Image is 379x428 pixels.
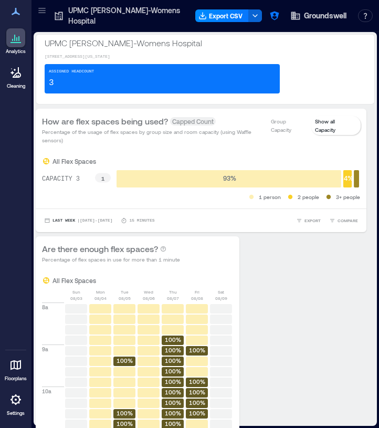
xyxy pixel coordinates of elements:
p: Tue [121,289,129,295]
p: 10a [42,387,51,395]
p: Floorplans [5,375,27,382]
p: Settings [7,410,25,416]
p: 08/04 [94,295,107,301]
span: COMPARE [338,217,358,224]
span: Groundswell [304,11,346,21]
p: Fri [195,289,199,295]
p: 08/03 [70,295,82,301]
p: Mon [96,289,105,295]
button: EXPORT [294,215,323,226]
p: Are there enough flex spaces? [42,243,158,255]
p: [STREET_ADDRESS][US_STATE] [45,54,280,60]
text: 4 % [344,174,353,182]
p: 3 [49,77,54,89]
text: 100% [117,420,133,427]
text: 100% [165,368,181,374]
p: 08/06 [143,295,155,301]
p: Percentage of flex spaces in use for more than 1 minute [42,255,180,264]
a: Cleaning [3,60,29,92]
text: 100% [189,389,205,395]
p: Analytics [6,48,26,55]
p: How are flex spaces being used? [42,115,168,128]
text: 100% [189,347,205,353]
text: 100% [189,378,205,385]
text: 100% [165,378,181,385]
p: Wed [144,289,153,295]
p: Group Capacity [271,117,307,134]
p: 08/09 [215,295,227,301]
text: 100% [189,399,205,406]
p: 1 person [259,193,281,201]
text: 100% [189,410,205,416]
p: 3+ people [336,193,360,201]
p: 9a [42,345,48,353]
button: Groundswell [287,7,350,24]
p: Thu [169,289,177,295]
text: 100% [165,410,181,416]
text: 93 % [223,174,236,182]
p: Percentage of the usage of flex spaces by group size and room capacity (using Waffle sensors) [42,128,266,144]
p: UPMC [PERSON_NAME]-Womens Hospital [45,37,280,49]
button: COMPARE [327,215,360,226]
text: 100% [165,389,181,395]
text: 100% [165,357,181,364]
p: 2 people [298,193,319,201]
p: All Flex Spaces [52,276,96,285]
text: 100% [165,399,181,406]
span: EXPORT [304,217,321,224]
p: Cleaning [7,83,25,89]
text: 100% [117,357,133,364]
a: Floorplans [2,352,30,385]
a: Analytics [3,25,29,58]
text: 100% [165,347,181,353]
p: 08/07 [167,295,179,301]
p: All Flex Spaces [52,157,96,165]
a: Settings [3,387,28,420]
p: Assigned Headcount [49,68,94,75]
button: Export CSV [195,9,249,22]
text: 100% [165,336,181,343]
text: CAPACITY 3 [42,175,80,183]
text: 100% [117,410,133,416]
p: Show all Capacity [315,117,355,134]
p: Sat [218,289,224,295]
p: 15 minutes [129,217,154,224]
p: 08/08 [191,295,203,301]
p: Sun [72,289,80,295]
p: 08/05 [119,295,131,301]
p: UPMC [PERSON_NAME]-Womens Hospital [68,5,184,26]
p: 8a [42,303,48,311]
span: Capped Count [170,117,216,126]
button: Last Week |[DATE]-[DATE] [42,215,114,226]
text: 100% [165,420,181,427]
